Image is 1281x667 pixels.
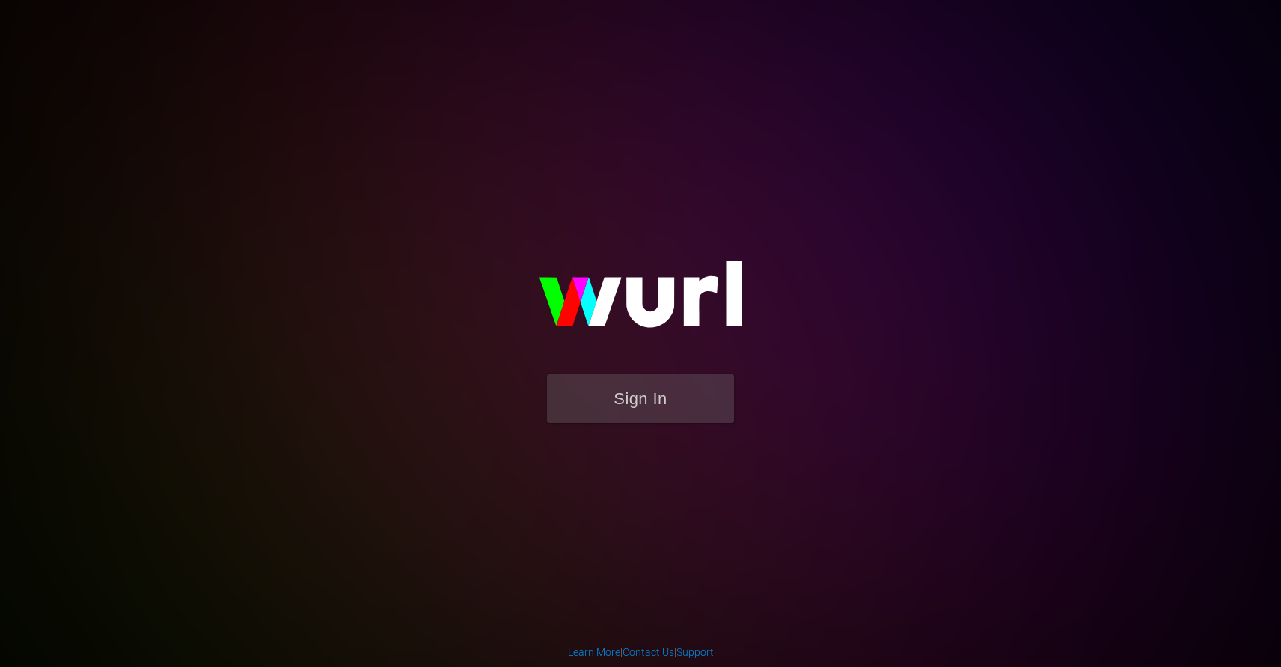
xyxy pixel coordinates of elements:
div: | | [568,645,714,660]
img: wurl-logo-on-black-223613ac3d8ba8fe6dc639794a292ebdb59501304c7dfd60c99c58986ef67473.svg [491,229,790,374]
a: Learn More [568,646,620,658]
a: Contact Us [623,646,674,658]
button: Sign In [547,374,734,423]
a: Support [676,646,714,658]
